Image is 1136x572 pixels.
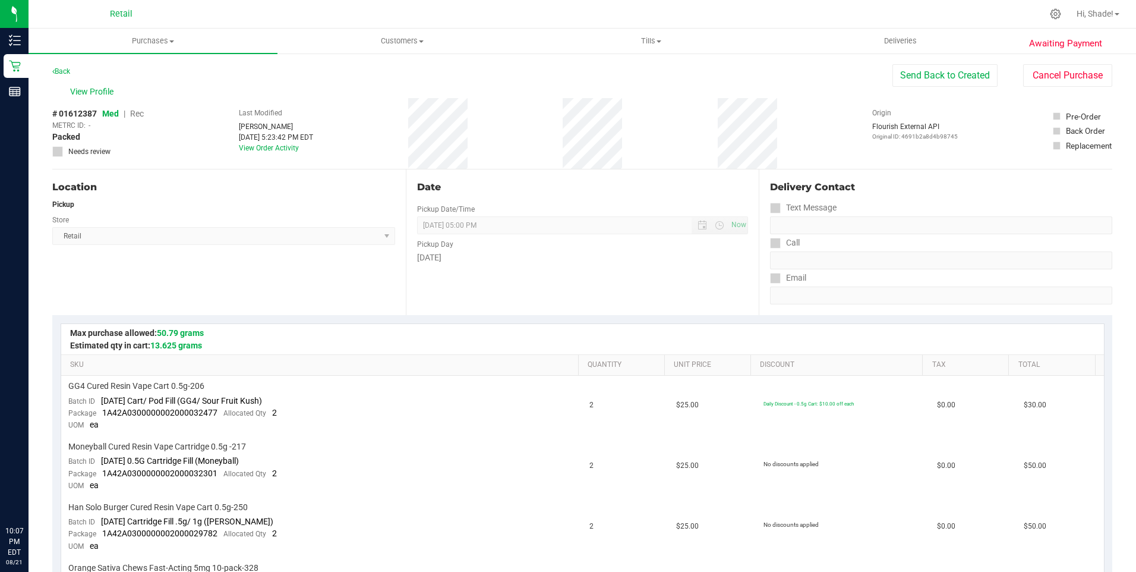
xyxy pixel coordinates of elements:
label: Origin [872,108,891,118]
a: Total [1018,360,1090,370]
span: # 01612387 [52,108,97,120]
span: Purchases [29,36,277,46]
span: Batch ID [68,397,95,406]
span: $0.00 [937,460,955,472]
span: $50.00 [1024,521,1046,532]
a: Back [52,67,70,76]
a: Purchases [29,29,277,54]
span: METRC ID: [52,120,86,131]
div: Pre-Order [1066,111,1101,122]
a: Unit Price [674,360,746,370]
span: Hi, Shade! [1077,9,1113,18]
span: 2 [272,408,277,417]
span: $25.00 [676,460,699,472]
span: Allocated Qty [223,470,266,478]
span: UOM [68,542,84,551]
a: Quantity [588,360,659,370]
span: Batch ID [68,518,95,526]
span: Allocated Qty [223,530,266,538]
span: GG4 Cured Resin Vape Cart 0.5g-206 [68,381,204,392]
span: Needs review [68,146,111,157]
div: Manage settings [1048,8,1063,20]
span: Allocated Qty [223,409,266,417]
span: 50.79 grams [157,328,204,338]
span: $25.00 [676,400,699,411]
span: View Profile [70,86,118,98]
p: Original ID: 4691b2a8d4b98745 [872,132,958,141]
span: $0.00 [937,400,955,411]
inline-svg: Retail [9,60,21,72]
span: 2 [589,400,594,411]
span: No discounts applied [763,461,819,467]
span: Estimated qty in cart: [70,341,202,350]
span: Han Solo Burger Cured Resin Vape Cart 0.5g-250 [68,502,248,513]
span: 2 [589,460,594,472]
div: Location [52,180,395,194]
span: 1A42A0300000002000032301 [102,469,217,478]
a: Deliveries [776,29,1025,54]
div: [DATE] 5:23:42 PM EDT [239,132,313,143]
span: Rec [130,109,144,118]
label: Pickup Day [417,239,453,250]
span: Package [68,530,96,538]
div: Date [417,180,749,194]
div: Replacement [1066,140,1112,152]
span: Awaiting Payment [1029,37,1102,51]
inline-svg: Reports [9,86,21,98]
span: $50.00 [1024,460,1046,472]
span: No discounts applied [763,521,819,528]
div: Flourish External API [872,121,958,141]
input: Format: (999) 999-9999 [770,252,1112,269]
div: [DATE] [417,252,749,264]
span: [DATE] Cartridge Fill .5g/ 1g ([PERSON_NAME]) [101,517,273,526]
span: Moneyball Cured Resin Vape Cartridge 0.5g -217 [68,441,246,452]
div: Back Order [1066,125,1105,137]
span: $30.00 [1024,400,1046,411]
a: SKU [70,360,573,370]
span: 1A42A0300000002000029782 [102,529,217,538]
div: Delivery Contact [770,180,1112,194]
a: Customers [277,29,526,54]
a: Tills [527,29,776,54]
span: ea [90,480,99,490]
span: 2 [272,469,277,478]
label: Store [52,215,69,225]
button: Send Back to Created [892,64,998,87]
p: 08/21 [5,558,23,567]
label: Email [770,269,806,287]
span: Customers [278,36,526,46]
span: Deliveries [868,36,933,46]
label: Call [770,234,800,252]
span: | [124,109,125,118]
span: $0.00 [937,521,955,532]
span: [DATE] 0.5G Cartridge Fill (Moneyball) [101,456,239,466]
span: 1A42A0300000002000032477 [102,408,217,417]
label: Last Modified [239,108,282,118]
a: Discount [760,360,918,370]
span: UOM [68,421,84,429]
span: Med [102,109,119,118]
span: [DATE] Cart/ Pod Fill (GG4/ Sour Fruit Kush) [101,396,262,406]
inline-svg: Inventory [9,34,21,46]
span: $25.00 [676,521,699,532]
iframe: Resource center [12,477,48,513]
iframe: Resource center unread badge [35,475,49,489]
label: Pickup Date/Time [417,204,475,215]
span: Batch ID [68,457,95,466]
button: Cancel Purchase [1023,64,1112,87]
span: Daily Discount - 0.5g Cart: $10.00 off each [763,401,854,407]
span: - [89,120,90,131]
span: ea [90,420,99,429]
span: Tills [528,36,775,46]
span: Retail [110,9,132,19]
span: 13.625 grams [150,341,202,350]
span: ea [90,541,99,551]
span: 2 [272,529,277,538]
input: Format: (999) 999-9999 [770,216,1112,234]
span: Packed [52,131,80,143]
div: [PERSON_NAME] [239,121,313,132]
span: UOM [68,482,84,490]
p: 10:07 PM EDT [5,526,23,558]
span: Package [68,470,96,478]
label: Text Message [770,199,837,216]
